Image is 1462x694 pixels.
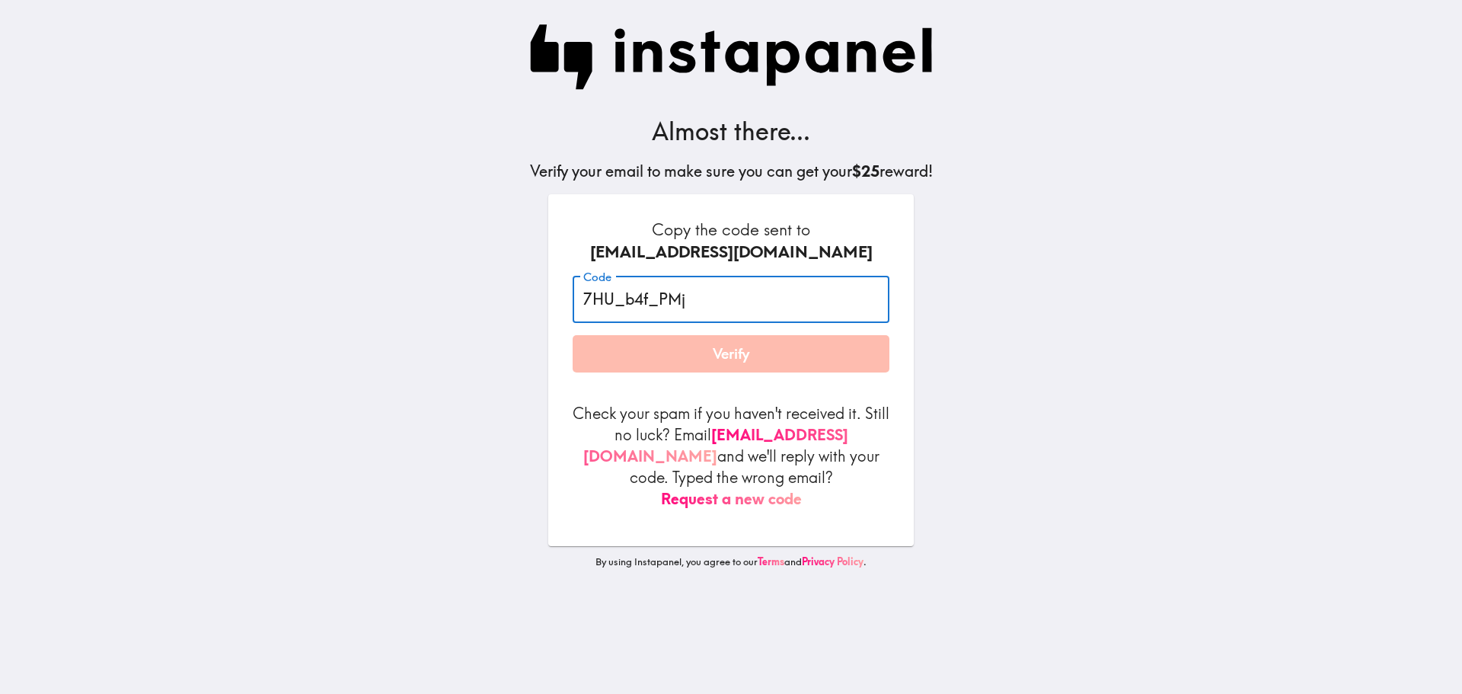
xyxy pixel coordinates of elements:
p: By using Instapanel, you agree to our and . [548,555,914,569]
b: $25 [852,162,879,181]
input: xxx_xxx_xxx [573,276,889,323]
a: Terms [758,555,784,568]
h5: Verify your email to make sure you can get your reward! [530,161,933,182]
a: Privacy Policy [802,555,863,568]
img: Instapanel [530,24,933,90]
p: Check your spam if you haven't received it. Still no luck? Email and we'll reply with your code. ... [573,403,889,510]
h3: Almost there... [530,114,933,149]
button: Verify [573,335,889,373]
a: [EMAIL_ADDRESS][DOMAIN_NAME] [583,425,848,465]
div: [EMAIL_ADDRESS][DOMAIN_NAME] [573,241,889,264]
button: Request a new code [661,488,802,510]
label: Code [583,269,611,286]
h6: Copy the code sent to [573,219,889,264]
